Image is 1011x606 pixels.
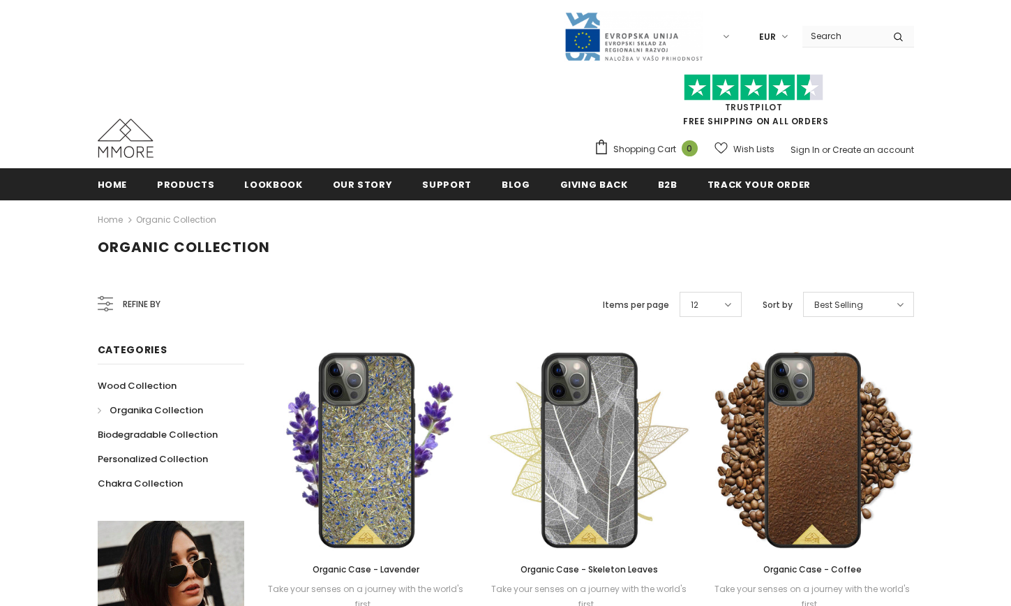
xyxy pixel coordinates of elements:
span: Biodegradable Collection [98,428,218,441]
a: Organic Collection [136,214,216,226]
span: FREE SHIPPING ON ALL ORDERS [594,80,914,127]
a: Lookbook [244,168,302,200]
a: Wood Collection [98,374,177,398]
span: support [422,178,472,191]
span: Home [98,178,128,191]
span: Products [157,178,214,191]
span: Personalized Collection [98,452,208,466]
a: Home [98,212,123,228]
a: Javni Razpis [564,30,703,42]
a: Giving back [560,168,628,200]
span: Organic Collection [98,237,270,257]
span: EUR [759,30,776,44]
span: Giving back [560,178,628,191]
a: Organic Case - Skeleton Leaves [488,562,690,577]
span: Best Selling [814,298,863,312]
a: Biodegradable Collection [98,422,218,447]
span: Wood Collection [98,379,177,392]
a: Personalized Collection [98,447,208,471]
img: MMORE Cases [98,119,153,158]
a: Sign In [791,144,820,156]
input: Search Site [802,26,883,46]
a: Organic Case - Lavender [265,562,467,577]
span: Our Story [333,178,393,191]
a: Shopping Cart 0 [594,139,705,160]
span: Chakra Collection [98,477,183,490]
span: Wish Lists [733,142,774,156]
span: Shopping Cart [613,142,676,156]
span: Organic Case - Coffee [763,563,862,575]
a: Chakra Collection [98,471,183,496]
a: support [422,168,472,200]
span: Organic Case - Skeleton Leaves [521,563,658,575]
span: Lookbook [244,178,302,191]
span: or [822,144,830,156]
a: Create an account [832,144,914,156]
span: 0 [682,140,698,156]
a: B2B [658,168,677,200]
span: Refine by [123,297,160,312]
a: Products [157,168,214,200]
span: Blog [502,178,530,191]
span: Track your order [707,178,811,191]
span: Organika Collection [110,404,203,417]
a: Trustpilot [725,101,783,113]
a: Track your order [707,168,811,200]
img: Javni Razpis [564,11,703,62]
a: Our Story [333,168,393,200]
a: Blog [502,168,530,200]
span: 12 [691,298,698,312]
a: Organic Case - Coffee [711,562,913,577]
a: Home [98,168,128,200]
a: Organika Collection [98,398,203,422]
label: Sort by [763,298,793,312]
span: Organic Case - Lavender [313,563,419,575]
span: Categories [98,343,167,357]
span: B2B [658,178,677,191]
img: Trust Pilot Stars [684,74,823,101]
label: Items per page [603,298,669,312]
a: Wish Lists [714,137,774,161]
